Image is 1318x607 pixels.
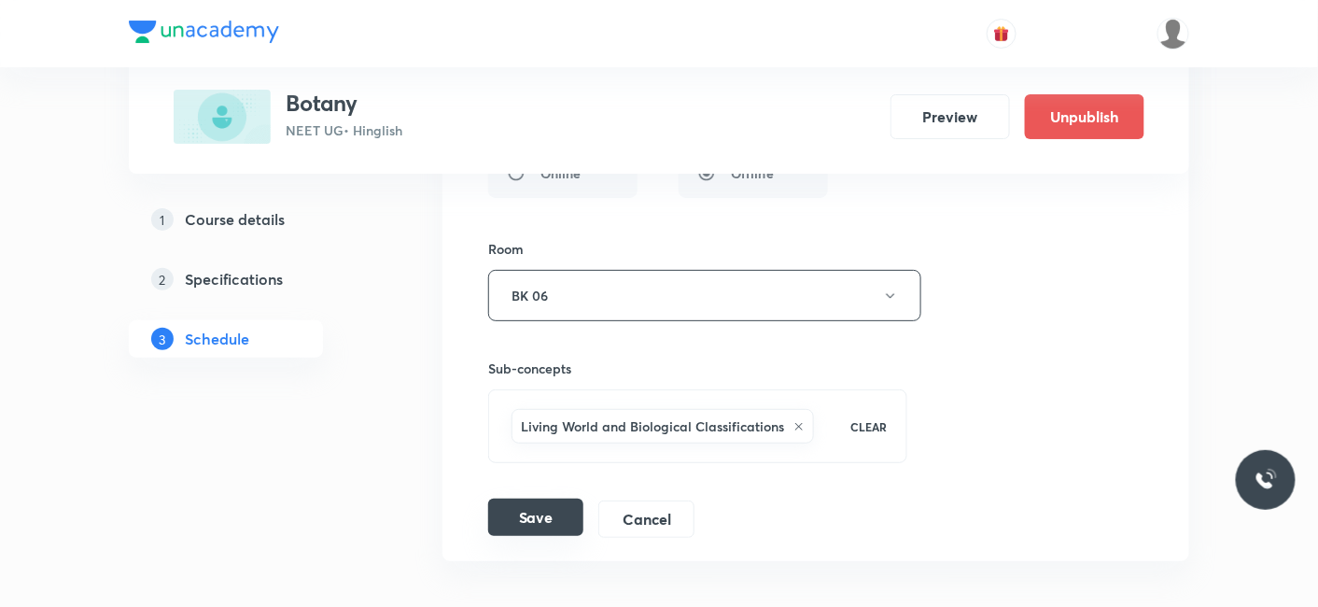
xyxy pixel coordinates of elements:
h5: Schedule [185,328,249,350]
h5: Specifications [185,268,283,290]
h6: Living World and Biological Classifications [521,416,784,436]
img: Mukesh Gupta [1157,18,1189,49]
img: 8A4F0E6C-F023-434E-B788-1AFFBC5958E9_plus.png [174,90,271,144]
img: ttu [1255,469,1277,491]
a: 1Course details [129,201,383,238]
img: Company Logo [129,21,279,43]
h5: Course details [185,208,285,231]
a: Company Logo [129,21,279,48]
p: 2 [151,268,174,290]
img: avatar [993,25,1010,42]
p: 1 [151,208,174,231]
p: NEET UG • Hinglish [286,120,402,140]
p: 3 [151,328,174,350]
h3: Botany [286,90,402,117]
button: Preview [890,94,1010,139]
h6: Room [488,239,524,259]
a: 2Specifications [129,261,383,298]
button: Save [488,499,583,536]
p: CLEAR [851,418,888,435]
button: BK 06 [488,270,921,321]
button: Cancel [598,501,694,538]
button: Unpublish [1025,94,1144,139]
button: avatar [987,19,1017,49]
h6: Sub-concepts [488,359,907,378]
